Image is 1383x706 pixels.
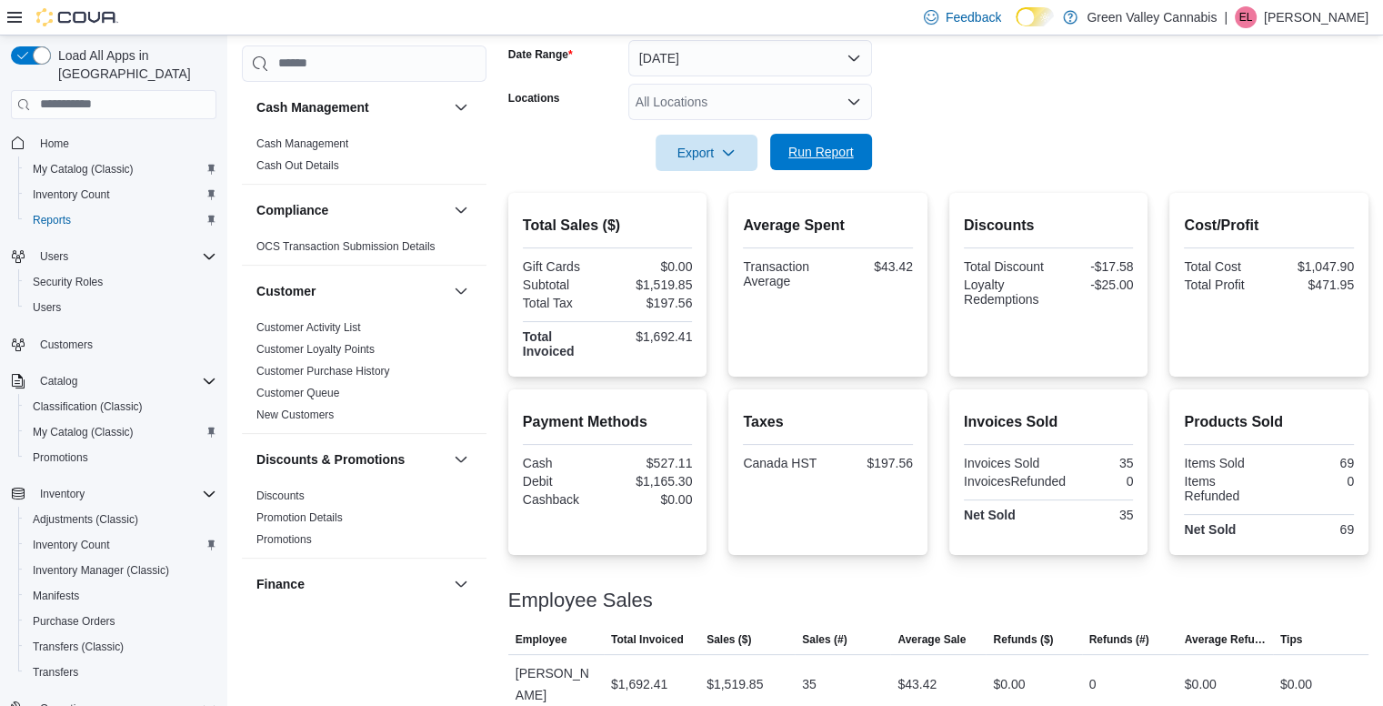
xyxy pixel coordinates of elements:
div: $0.00 [611,492,692,507]
span: EL [1239,6,1253,28]
span: Inventory [33,483,216,505]
span: Home [40,136,69,151]
span: My Catalog (Classic) [33,162,134,176]
span: Users [33,246,216,267]
button: Export [656,135,757,171]
div: InvoicesRefunded [964,474,1066,489]
div: Items Refunded [1184,474,1265,503]
span: Promotion Details [256,510,343,525]
button: Transfers [18,660,224,685]
div: $527.11 [611,456,692,470]
h2: Payment Methods [523,411,693,433]
span: Inventory Count [33,187,110,202]
div: 69 [1273,522,1354,537]
div: Loyalty Redemptions [964,277,1045,307]
span: Inventory Manager (Classic) [33,563,169,578]
span: Classification (Classic) [33,399,143,414]
h2: Invoices Sold [964,411,1134,433]
span: My Catalog (Classic) [25,158,216,180]
a: Promotion Details [256,511,343,524]
span: Adjustments (Classic) [25,509,216,530]
span: Customers [33,333,216,356]
span: Total Invoiced [611,632,684,647]
button: Users [33,246,75,267]
a: Discounts [256,489,305,502]
div: $0.00 [993,673,1025,695]
span: Catalog [40,374,77,388]
span: Sales ($) [707,632,751,647]
a: New Customers [256,408,334,421]
span: Reports [33,213,71,227]
span: Transfers [33,665,78,680]
a: OCS Transaction Submission Details [256,240,436,253]
button: Promotions [18,445,224,470]
span: Refunds (#) [1089,632,1149,647]
span: Tips [1280,632,1302,647]
button: Compliance [256,201,446,219]
button: Run Report [770,134,872,170]
button: Cash Management [450,96,472,118]
input: Dark Mode [1016,7,1054,26]
span: Inventory Count [25,534,216,556]
a: Adjustments (Classic) [25,509,145,530]
div: $197.56 [611,296,692,310]
button: Users [18,295,224,320]
div: $1,519.85 [707,673,763,695]
div: $1,692.41 [611,329,692,344]
button: Inventory [33,483,92,505]
span: Feedback [946,8,1001,26]
h3: Finance [256,575,305,593]
div: $1,165.30 [611,474,692,489]
div: Transaction Average [743,259,824,288]
h2: Discounts [964,215,1134,237]
div: -$17.58 [1052,259,1133,274]
span: Refunds ($) [993,632,1053,647]
h2: Total Sales ($) [523,215,693,237]
a: Reports [25,209,78,231]
a: Manifests [25,585,86,607]
strong: Net Sold [1184,522,1236,537]
div: 0 [1273,474,1354,489]
a: Customer Queue [256,387,339,399]
h3: Compliance [256,201,328,219]
button: Customer [256,282,446,300]
span: Catalog [33,370,216,392]
div: Debit [523,474,604,489]
h3: Discounts & Promotions [256,450,405,469]
span: Inventory [40,487,85,501]
a: Customer Purchase History [256,365,390,378]
span: Customers [40,338,93,352]
button: Inventory [4,481,224,507]
a: Inventory Manager (Classic) [25,560,176,581]
div: $43.42 [832,259,913,274]
span: Inventory Count [25,184,216,206]
span: Export [666,135,747,171]
div: Gift Cards [523,259,604,274]
span: Customer Loyalty Points [256,342,375,357]
span: Cash Out Details [256,158,339,173]
div: 0 [1089,673,1097,695]
span: Customer Purchase History [256,364,390,378]
a: Transfers (Classic) [25,636,131,658]
a: My Catalog (Classic) [25,421,141,443]
div: Cashback [523,492,604,507]
div: 35 [1052,456,1133,470]
a: Inventory Count [25,184,117,206]
a: Cash Out Details [256,159,339,172]
h2: Cost/Profit [1184,215,1354,237]
a: Inventory Count [25,534,117,556]
div: Cash [523,456,604,470]
label: Locations [508,91,560,106]
button: Users [4,244,224,269]
div: $43.42 [897,673,937,695]
div: 35 [802,673,817,695]
a: Customers [33,334,100,356]
span: Employee [516,632,567,647]
span: Classification (Classic) [25,396,216,418]
div: $0.00 [611,259,692,274]
button: Customers [4,331,224,358]
h3: Employee Sales [508,590,653,611]
span: Customer Activity List [256,320,361,335]
span: Inventory Count [33,538,110,552]
button: Security Roles [18,269,224,295]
